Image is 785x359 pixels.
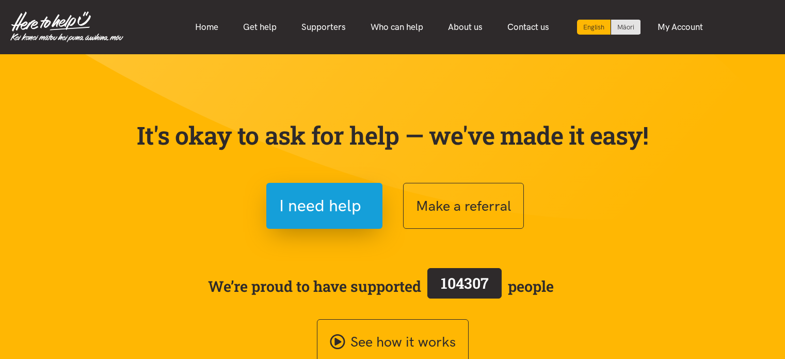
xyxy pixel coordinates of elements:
[436,16,495,38] a: About us
[208,266,554,306] span: We’re proud to have supported people
[135,120,651,150] p: It's okay to ask for help — we've made it easy!
[495,16,562,38] a: Contact us
[358,16,436,38] a: Who can help
[289,16,358,38] a: Supporters
[441,273,489,293] span: 104307
[611,20,640,35] a: Switch to Te Reo Māori
[421,266,508,306] a: 104307
[577,20,611,35] div: Current language
[403,183,524,229] button: Make a referral
[279,193,361,219] span: I need help
[231,16,289,38] a: Get help
[183,16,231,38] a: Home
[645,16,715,38] a: My Account
[10,11,123,42] img: Home
[266,183,382,229] button: I need help
[577,20,641,35] div: Language toggle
